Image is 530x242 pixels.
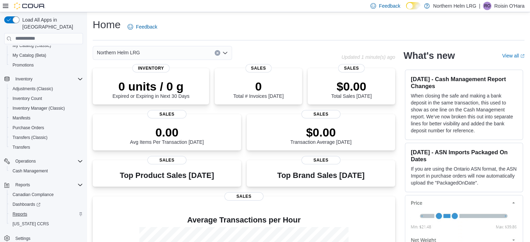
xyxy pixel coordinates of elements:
[7,209,86,219] button: Reports
[13,75,35,83] button: Inventory
[13,168,48,174] span: Cash Management
[411,149,517,163] h3: [DATE] - ASN Imports Packaged On Dates
[277,171,365,180] h3: Top Brand Sales [DATE]
[10,200,43,209] a: Dashboards
[520,54,524,58] svg: External link
[301,110,340,118] span: Sales
[10,220,83,228] span: Washington CCRS
[132,64,170,72] span: Inventory
[10,124,83,132] span: Purchase Orders
[224,192,263,201] span: Sales
[13,181,33,189] button: Reports
[7,142,86,152] button: Transfers
[15,76,32,82] span: Inventory
[13,125,44,131] span: Purchase Orders
[13,43,51,48] span: My Catalog (Classic)
[10,190,56,199] a: Canadian Compliance
[13,157,83,165] span: Operations
[15,158,36,164] span: Operations
[10,167,51,175] a: Cash Management
[222,50,228,56] button: Open list of options
[113,79,190,93] p: 0 units / 0 g
[10,124,47,132] a: Purchase Orders
[411,92,517,134] p: When closing the safe and making a bank deposit in the same transaction, this used to show as one...
[10,51,83,60] span: My Catalog (Beta)
[411,76,517,89] h3: [DATE] - Cash Management Report Changes
[502,53,524,58] a: View allExternal link
[10,94,45,103] a: Inventory Count
[7,84,86,94] button: Adjustments (Classic)
[13,202,40,207] span: Dashboards
[13,211,27,217] span: Reports
[433,2,476,10] p: Northern Helm LRG
[10,41,83,50] span: My Catalog (Classic)
[483,2,491,10] div: Roisin O'Hara
[379,2,400,9] span: Feedback
[215,50,220,56] button: Clear input
[10,104,83,112] span: Inventory Manager (Classic)
[331,79,371,99] div: Total Sales [DATE]
[13,221,49,227] span: [US_STATE] CCRS
[13,157,39,165] button: Operations
[10,220,52,228] a: [US_STATE] CCRS
[98,216,390,224] h4: Average Transactions per Hour
[13,145,30,150] span: Transfers
[7,166,86,176] button: Cash Management
[13,181,83,189] span: Reports
[13,86,53,92] span: Adjustments (Classic)
[97,48,140,57] span: Northern Helm LRG
[15,182,30,188] span: Reports
[13,62,34,68] span: Promotions
[10,133,83,142] span: Transfers (Classic)
[7,113,86,123] button: Manifests
[494,2,524,10] p: Roisin O'Hara
[7,200,86,209] a: Dashboards
[10,85,83,93] span: Adjustments (Classic)
[1,74,86,84] button: Inventory
[290,125,352,145] div: Transaction Average [DATE]
[15,236,30,241] span: Settings
[233,79,283,99] div: Total # Invoices [DATE]
[7,133,86,142] button: Transfers (Classic)
[1,180,86,190] button: Reports
[10,210,83,218] span: Reports
[10,133,50,142] a: Transfers (Classic)
[13,106,65,111] span: Inventory Manager (Classic)
[10,200,83,209] span: Dashboards
[7,60,86,70] button: Promotions
[13,96,42,101] span: Inventory Count
[125,20,160,34] a: Feedback
[130,125,204,145] div: Avg Items Per Transaction [DATE]
[10,167,83,175] span: Cash Management
[14,2,45,9] img: Cova
[13,192,54,197] span: Canadian Compliance
[20,16,83,30] span: Load All Apps in [GEOGRAPHIC_DATA]
[10,143,33,151] a: Transfers
[120,171,214,180] h3: Top Product Sales [DATE]
[7,103,86,113] button: Inventory Manager (Classic)
[1,156,86,166] button: Operations
[10,61,83,69] span: Promotions
[290,125,352,139] p: $0.00
[404,50,455,61] h2: What's new
[10,190,83,199] span: Canadian Compliance
[136,23,157,30] span: Feedback
[331,79,371,93] p: $0.00
[10,210,30,218] a: Reports
[7,41,86,50] button: My Catalog (Classic)
[484,2,490,10] span: RO
[13,115,30,121] span: Manifests
[7,190,86,200] button: Canadian Compliance
[147,110,186,118] span: Sales
[13,135,47,140] span: Transfers (Classic)
[406,2,421,9] input: Dark Mode
[10,114,83,122] span: Manifests
[13,75,83,83] span: Inventory
[479,2,481,10] p: |
[10,41,54,50] a: My Catalog (Classic)
[93,18,121,32] h1: Home
[7,123,86,133] button: Purchase Orders
[13,53,46,58] span: My Catalog (Beta)
[10,51,49,60] a: My Catalog (Beta)
[411,165,517,186] p: If you are using the Ontario ASN format, the ASN Import in purchase orders will now automatically...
